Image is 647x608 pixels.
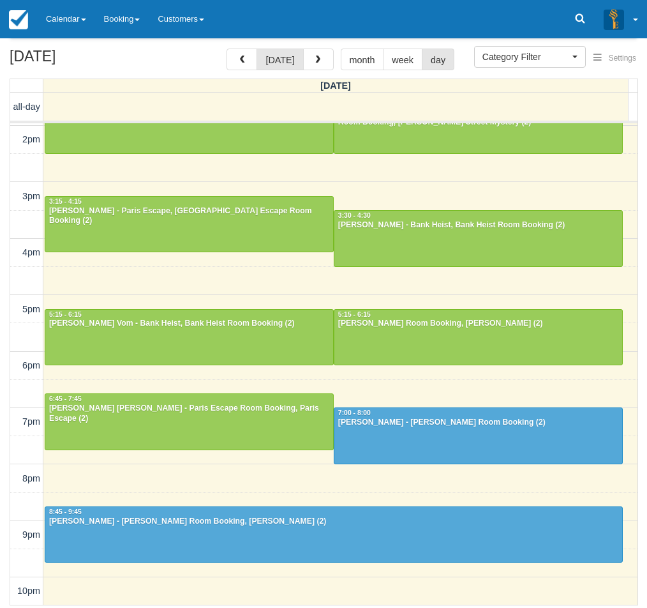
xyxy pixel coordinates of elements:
[22,473,40,483] span: 8pm
[334,309,623,365] a: 5:15 - 6:15[PERSON_NAME] Room Booking, [PERSON_NAME] (2)
[257,49,303,70] button: [DATE]
[609,54,636,63] span: Settings
[341,49,384,70] button: month
[22,416,40,427] span: 7pm
[320,80,351,91] span: [DATE]
[13,102,40,112] span: all-day
[334,97,623,153] a: [PERSON_NAME] - [PERSON_NAME][GEOGRAPHIC_DATA] Mystery Room Booking, [PERSON_NAME] Street Mystery...
[482,50,569,63] span: Category Filter
[22,247,40,257] span: 4pm
[17,586,40,596] span: 10pm
[22,191,40,201] span: 3pm
[49,311,82,318] span: 5:15 - 6:15
[338,220,619,231] div: [PERSON_NAME] - Bank Heist, Bank Heist Room Booking (2)
[22,134,40,144] span: 2pm
[383,49,422,70] button: week
[45,196,334,252] a: 3:15 - 4:15[PERSON_NAME] - Paris Escape, [GEOGRAPHIC_DATA] Escape Room Booking (2)
[48,319,330,329] div: [PERSON_NAME] Vom - Bank Heist, Bank Heist Room Booking (2)
[45,393,334,450] a: 6:45 - 7:45[PERSON_NAME] [PERSON_NAME] - Paris Escape Room Booking, Paris Escape (2)
[334,210,623,266] a: 3:30 - 4:30[PERSON_NAME] - Bank Heist, Bank Heist Room Booking (2)
[334,407,623,464] a: 7:00 - 8:00[PERSON_NAME] - [PERSON_NAME] Room Booking (2)
[338,311,371,318] span: 5:15 - 6:15
[604,9,624,29] img: A3
[338,212,371,219] span: 3:30 - 4:30
[48,517,619,527] div: [PERSON_NAME] - [PERSON_NAME] Room Booking, [PERSON_NAME] (2)
[338,409,371,416] span: 7:00 - 8:00
[422,49,454,70] button: day
[338,418,619,428] div: [PERSON_NAME] - [PERSON_NAME] Room Booking (2)
[48,404,330,424] div: [PERSON_NAME] [PERSON_NAME] - Paris Escape Room Booking, Paris Escape (2)
[45,309,334,365] a: 5:15 - 6:15[PERSON_NAME] Vom - Bank Heist, Bank Heist Room Booking (2)
[474,46,586,68] button: Category Filter
[48,206,330,227] div: [PERSON_NAME] - Paris Escape, [GEOGRAPHIC_DATA] Escape Room Booking (2)
[49,395,82,402] span: 6:45 - 7:45
[338,319,619,329] div: [PERSON_NAME] Room Booking, [PERSON_NAME] (2)
[22,529,40,540] span: 9pm
[10,49,171,72] h2: [DATE]
[586,49,644,68] button: Settings
[49,198,82,205] span: 3:15 - 4:15
[9,10,28,29] img: checkfront-main-nav-mini-logo.png
[49,508,82,515] span: 8:45 - 9:45
[45,506,623,563] a: 8:45 - 9:45[PERSON_NAME] - [PERSON_NAME] Room Booking, [PERSON_NAME] (2)
[22,360,40,370] span: 6pm
[22,304,40,314] span: 5pm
